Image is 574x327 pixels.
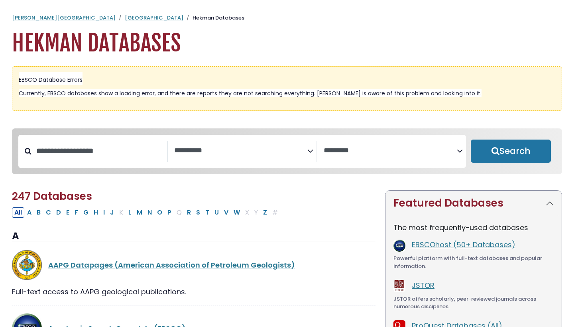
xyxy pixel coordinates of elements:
button: Filter Results O [155,207,165,218]
a: [PERSON_NAME][GEOGRAPHIC_DATA] [12,14,116,22]
button: Filter Results W [231,207,242,218]
nav: Search filters [12,128,562,175]
button: Filter Results U [212,207,221,218]
button: Filter Results N [145,207,154,218]
button: Filter Results Z [261,207,269,218]
button: Filter Results M [134,207,145,218]
p: The most frequently-used databases [393,222,554,233]
h3: A [12,230,375,242]
li: Hekman Databases [183,14,244,22]
div: Powerful platform with full-text databases and popular information. [393,254,554,270]
button: Filter Results B [34,207,43,218]
button: Featured Databases [385,191,562,216]
span: EBSCO Database Errors [19,76,83,84]
button: Filter Results H [91,207,100,218]
a: EBSCOhost (50+ Databases) [412,240,515,250]
button: Filter Results E [64,207,72,218]
button: Filter Results T [203,207,212,218]
h1: Hekman Databases [12,30,562,57]
button: Filter Results C [43,207,53,218]
button: Filter Results I [101,207,107,218]
button: Filter Results R [185,207,193,218]
textarea: Search [174,147,307,155]
button: Filter Results G [81,207,91,218]
button: Filter Results D [54,207,63,218]
textarea: Search [324,147,457,155]
button: All [12,207,24,218]
span: 247 Databases [12,189,92,203]
a: JSTOR [412,280,434,290]
button: Filter Results F [72,207,81,218]
button: Filter Results A [25,207,34,218]
nav: breadcrumb [12,14,562,22]
button: Filter Results P [165,207,174,218]
span: Currently, EBSCO databases show a loading error, and there are reports they are not searching eve... [19,89,482,97]
div: Alpha-list to filter by first letter of database name [12,207,281,217]
a: [GEOGRAPHIC_DATA] [125,14,183,22]
button: Submit for Search Results [471,140,551,163]
input: Search database by title or keyword [31,144,167,158]
button: Filter Results L [126,207,134,218]
a: AAPG Datapages (American Association of Petroleum Geologists) [48,260,295,270]
button: Filter Results S [194,207,202,218]
button: Filter Results V [222,207,231,218]
div: JSTOR offers scholarly, peer-reviewed journals across numerous disciplines. [393,295,554,311]
div: Full-text access to AAPG geological publications. [12,286,375,297]
button: Filter Results J [108,207,116,218]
